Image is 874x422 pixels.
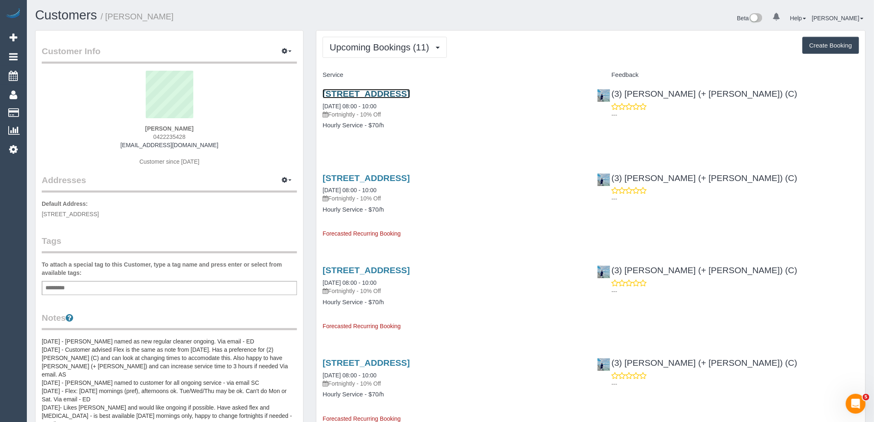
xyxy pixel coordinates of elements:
a: [DATE] 08:00 - 10:00 [323,187,376,193]
img: (3) Arifin (+ Fatema) (C) [598,174,610,186]
a: Customers [35,8,97,22]
a: (3) [PERSON_NAME] (+ [PERSON_NAME]) (C) [597,173,798,183]
img: (3) Arifin (+ Fatema) (C) [598,358,610,371]
span: 5 [863,394,869,401]
a: [STREET_ADDRESS] [323,173,410,183]
img: (3) Arifin (+ Fatema) (C) [598,89,610,102]
span: 0422235428 [153,134,185,140]
a: [DATE] 08:00 - 10:00 [323,103,376,110]
h4: Hourly Service - $70/h [323,206,584,213]
p: Fortnightly - 10% Off [323,287,584,295]
h4: Service [323,72,584,79]
label: Default Address: [42,200,88,208]
h4: Hourly Service - $70/h [323,299,584,306]
a: Beta [737,15,763,21]
button: Create Booking [803,37,859,54]
h4: Feedback [597,72,859,79]
span: Upcoming Bookings (11) [330,42,433,52]
a: (3) [PERSON_NAME] (+ [PERSON_NAME]) (C) [597,89,798,98]
a: [DATE] 08:00 - 10:00 [323,279,376,286]
h4: Hourly Service - $70/h [323,391,584,398]
p: --- [612,111,859,119]
legend: Tags [42,235,297,253]
span: Forecasted Recurring Booking [323,323,401,329]
small: / [PERSON_NAME] [101,12,174,21]
a: [STREET_ADDRESS] [323,265,410,275]
a: [STREET_ADDRESS] [323,89,410,98]
p: Fortnightly - 10% Off [323,110,584,119]
legend: Customer Info [42,45,297,64]
a: (3) [PERSON_NAME] (+ [PERSON_NAME]) (C) [597,358,798,367]
span: Forecasted Recurring Booking [323,415,401,422]
a: [DATE] 08:00 - 10:00 [323,372,376,379]
label: To attach a special tag to this Customer, type a tag name and press enter or select from availabl... [42,260,297,277]
p: --- [612,287,859,296]
img: (3) Arifin (+ Fatema) (C) [598,266,610,278]
strong: [PERSON_NAME] [145,125,193,132]
p: --- [612,195,859,203]
img: New interface [749,13,762,24]
span: [STREET_ADDRESS] [42,211,99,217]
p: Fortnightly - 10% Off [323,379,584,388]
a: Help [790,15,806,21]
a: [STREET_ADDRESS] [323,358,410,367]
a: [PERSON_NAME] [812,15,864,21]
a: [EMAIL_ADDRESS][DOMAIN_NAME] [121,142,218,148]
iframe: Intercom live chat [846,394,866,414]
span: Customer since [DATE] [140,158,199,165]
p: Fortnightly - 10% Off [323,194,584,203]
button: Upcoming Bookings (11) [323,37,447,58]
p: --- [612,380,859,388]
span: Forecasted Recurring Booking [323,230,401,237]
a: (3) [PERSON_NAME] (+ [PERSON_NAME]) (C) [597,265,798,275]
h4: Hourly Service - $70/h [323,122,584,129]
legend: Notes [42,312,297,330]
img: Automaid Logo [5,8,21,20]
